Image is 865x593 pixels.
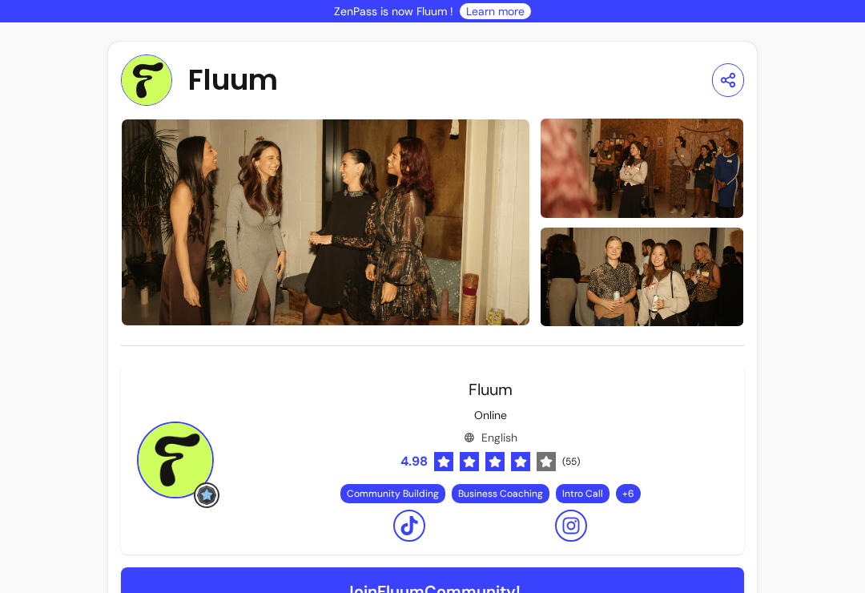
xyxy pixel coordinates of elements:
[121,119,530,326] img: image-0
[474,407,507,423] p: Online
[469,379,513,400] span: Fluum
[347,487,439,500] span: Community Building
[137,422,214,498] img: Provider image
[540,225,744,328] img: image-2
[562,487,603,500] span: Intro Call
[619,487,638,500] span: + 6
[466,3,525,19] a: Learn more
[562,455,580,468] span: ( 55 )
[540,117,744,220] img: image-1
[334,3,453,19] p: ZenPass is now Fluum !
[197,486,216,505] img: Grow
[121,54,172,106] img: Provider image
[400,452,428,471] span: 4.98
[464,430,517,446] div: English
[458,487,543,500] span: Business Coaching
[188,64,278,96] span: Fluum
